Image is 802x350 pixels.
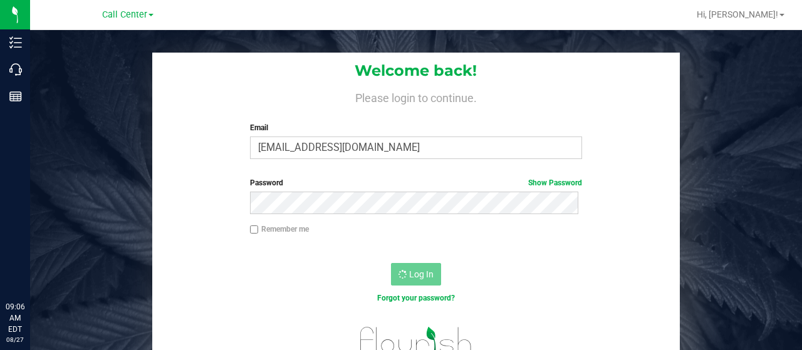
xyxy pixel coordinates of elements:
label: Remember me [250,224,309,235]
a: Show Password [528,178,582,187]
inline-svg: Reports [9,90,22,103]
span: Log In [409,269,434,279]
p: 09:06 AM EDT [6,301,24,335]
span: Call Center [102,9,147,20]
input: Remember me [250,225,259,234]
button: Log In [391,263,441,286]
label: Email [250,122,583,133]
span: Password [250,178,283,187]
h1: Welcome back! [152,63,679,79]
inline-svg: Inventory [9,36,22,49]
h4: Please login to continue. [152,90,679,105]
a: Forgot your password? [377,294,455,302]
span: Hi, [PERSON_NAME]! [697,9,778,19]
inline-svg: Call Center [9,63,22,76]
p: 08/27 [6,335,24,344]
